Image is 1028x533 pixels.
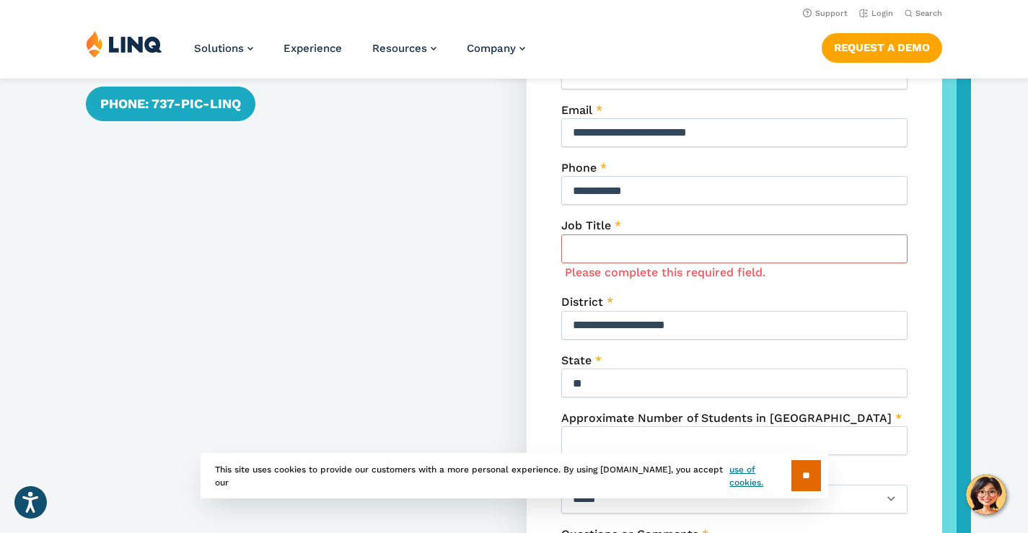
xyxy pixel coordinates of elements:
[372,42,427,55] span: Resources
[822,33,942,62] a: Request a Demo
[561,295,603,309] span: District
[905,8,942,19] button: Open Search Bar
[86,87,255,121] a: Phone: 737-PIC-LINQ
[803,9,848,18] a: Support
[561,219,611,232] span: Job Title
[561,103,592,117] span: Email
[372,42,436,55] a: Resources
[284,42,342,55] a: Experience
[565,265,765,279] label: Please complete this required field.
[201,453,828,498] div: This site uses cookies to provide our customers with a more personal experience. By using [DOMAIN...
[194,42,244,55] span: Solutions
[966,475,1006,515] button: Hello, have a question? Let’s chat.
[467,42,525,55] a: Company
[822,30,942,62] nav: Button Navigation
[561,411,892,425] span: Approximate Number of Students in [GEOGRAPHIC_DATA]
[561,161,597,175] span: Phone
[194,42,253,55] a: Solutions
[86,30,162,58] img: LINQ | K‑12 Software
[729,463,791,489] a: use of cookies.
[915,9,942,18] span: Search
[194,30,525,78] nav: Primary Navigation
[859,9,893,18] a: Login
[467,42,516,55] span: Company
[561,353,592,367] span: State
